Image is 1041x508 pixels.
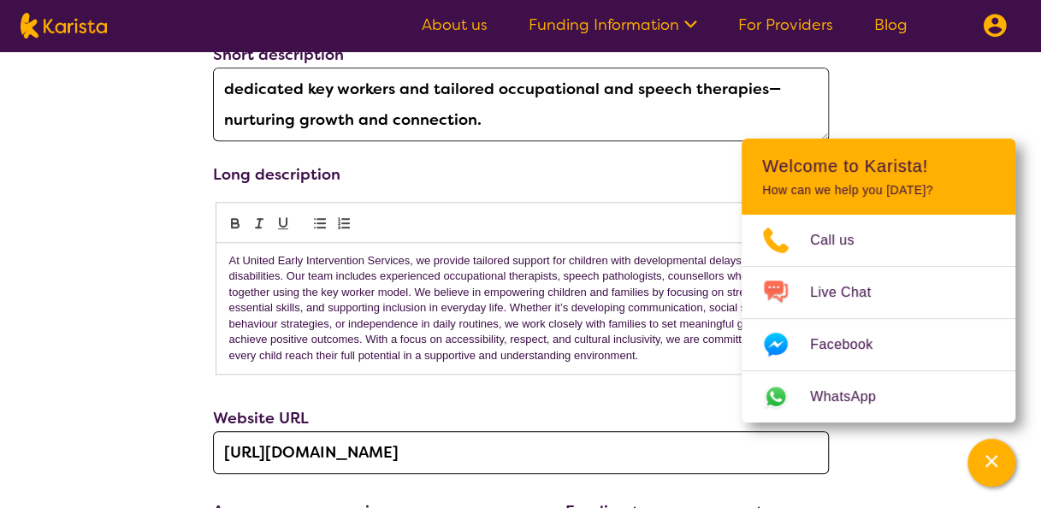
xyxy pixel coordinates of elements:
span: Call us [810,227,875,253]
img: Karista logo [21,13,107,38]
ul: Choose channel [742,215,1015,422]
a: About us [422,15,488,35]
button: Channel Menu [967,439,1015,487]
p: At United Early Intervention Services, we provide tailored support for children with developmenta... [229,253,818,363]
span: Live Chat [810,280,891,305]
img: menu [983,14,1007,38]
label: Long description [213,164,340,185]
a: Web link opens in a new tab. [742,371,1015,422]
input: http:// [213,431,829,474]
span: WhatsApp [810,384,896,410]
label: Short description [213,44,344,65]
a: Funding Information [529,15,697,35]
label: Website URL [213,408,309,428]
div: Channel Menu [742,139,1015,422]
a: For Providers [738,15,833,35]
a: Blog [874,15,908,35]
span: Facebook [810,332,893,357]
p: How can we help you [DATE]? [762,183,995,198]
h2: Welcome to Karista! [762,156,995,176]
